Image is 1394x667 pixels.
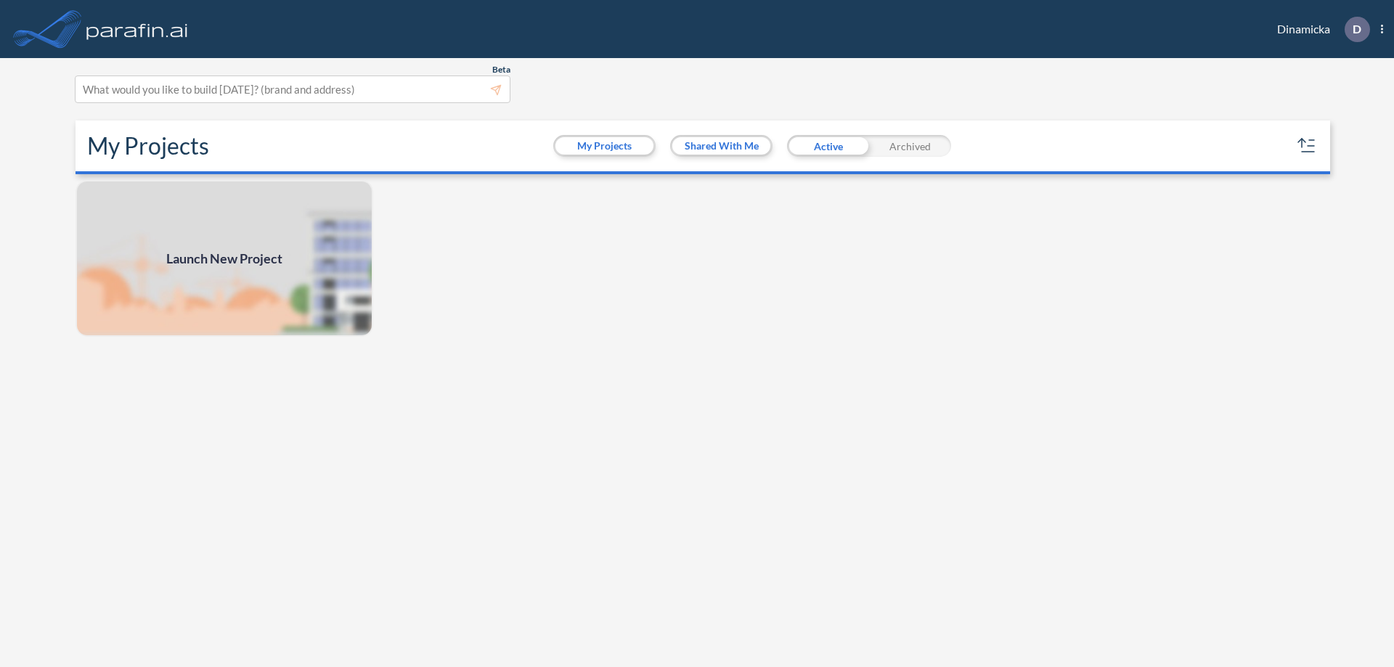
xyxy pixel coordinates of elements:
[76,180,373,337] a: Launch New Project
[869,135,951,157] div: Archived
[787,135,869,157] div: Active
[1255,17,1383,42] div: Dinamicka
[87,132,209,160] h2: My Projects
[166,249,282,269] span: Launch New Project
[492,64,510,75] span: Beta
[555,137,653,155] button: My Projects
[1353,22,1361,36] p: D
[83,15,191,44] img: logo
[1295,134,1318,157] button: sort
[76,180,373,337] img: add
[672,137,770,155] button: Shared With Me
